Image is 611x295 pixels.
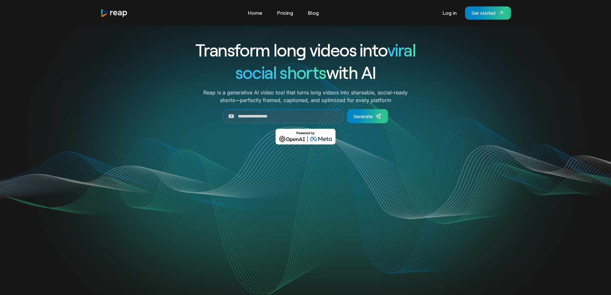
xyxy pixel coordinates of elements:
[245,8,266,18] a: Home
[353,113,373,120] div: Generate
[100,9,128,17] img: reap logo
[465,6,511,20] a: Get started
[235,62,326,82] span: social shorts
[176,154,435,283] video: Your browser does not support the video tag.
[203,89,408,104] p: Reap is a generative AI video tool that turns long videos into shareable, social-ready shorts—per...
[347,109,388,123] a: Generate
[172,109,439,123] form: Generate Form
[274,8,296,18] a: Pricing
[305,8,322,18] a: Blog
[172,39,439,61] h1: Transform long videos into
[100,9,128,17] a: home
[172,61,439,83] h1: with AI
[471,10,496,16] div: Get started
[439,8,460,18] a: Log in
[276,129,335,144] img: Powered by OpenAI & Meta
[387,39,416,60] span: viral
